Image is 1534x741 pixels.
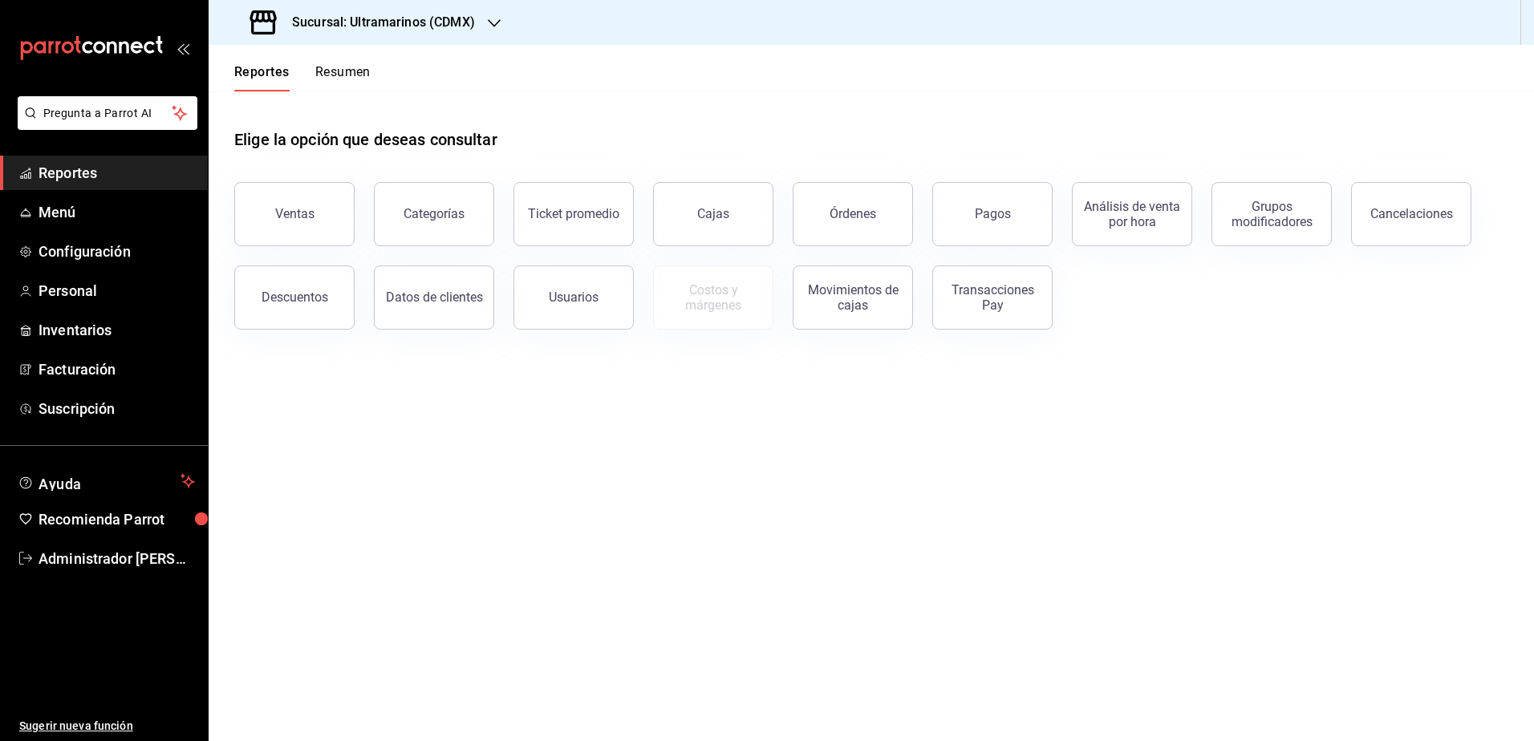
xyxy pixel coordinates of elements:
span: Menú [39,201,195,223]
button: Pagos [932,182,1053,246]
span: Personal [39,280,195,302]
button: Pregunta a Parrot AI [18,96,197,130]
button: Grupos modificadores [1211,182,1332,246]
div: navigation tabs [234,64,371,91]
div: Análisis de venta por hora [1082,199,1182,229]
a: Pregunta a Parrot AI [11,116,197,133]
button: Cajas [653,182,773,246]
div: Transacciones Pay [943,282,1042,313]
div: Categorías [404,206,465,221]
h3: Sucursal: Ultramarinos (CDMX) [279,13,475,32]
span: Suscripción [39,398,195,419]
span: Facturación [39,358,195,380]
button: Ticket promedio [513,182,634,246]
div: Grupos modificadores [1222,199,1321,229]
span: Ayuda [39,472,174,491]
button: Reportes [234,64,290,91]
div: Usuarios [549,290,599,305]
button: Cancelaciones [1351,182,1471,246]
div: Costos y márgenes [664,282,763,313]
div: Datos de clientes [386,290,483,305]
div: Cancelaciones [1370,206,1453,221]
button: Transacciones Pay [932,265,1053,330]
button: Órdenes [793,182,913,246]
div: Ticket promedio [528,206,619,221]
button: Resumen [315,64,371,91]
button: Usuarios [513,265,634,330]
button: Movimientos de cajas [793,265,913,330]
div: Pagos [975,206,1011,221]
button: Datos de clientes [374,265,494,330]
button: Análisis de venta por hora [1072,182,1192,246]
button: open_drawer_menu [177,42,189,55]
button: Contrata inventarios para ver este reporte [653,265,773,330]
span: Recomienda Parrot [39,508,195,530]
h1: Elige la opción que deseas consultar [234,128,497,152]
div: Órdenes [830,206,876,221]
span: Administrador [PERSON_NAME] [39,548,195,569]
div: Movimientos de cajas [803,282,903,313]
div: Ventas [275,206,315,221]
button: Descuentos [234,265,355,330]
div: Descuentos [262,290,328,305]
span: Pregunta a Parrot AI [43,105,172,122]
span: Reportes [39,162,195,184]
span: Configuración [39,241,195,262]
span: Inventarios [39,319,195,341]
div: Cajas [697,206,729,221]
button: Ventas [234,182,355,246]
button: Categorías [374,182,494,246]
span: Sugerir nueva función [19,718,195,735]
